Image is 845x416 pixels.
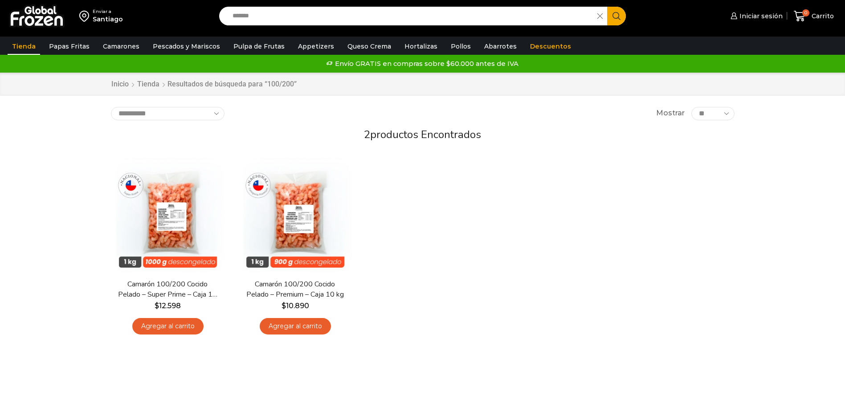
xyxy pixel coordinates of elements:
div: Enviar a [93,8,123,15]
img: address-field-icon.svg [79,8,93,24]
h1: Resultados de búsqueda para “100/200” [167,80,297,88]
a: Hortalizas [400,38,442,55]
a: Agregar al carrito: “Camarón 100/200 Cocido Pelado - Premium - Caja 10 kg” [260,318,331,334]
a: Camarón 100/200 Cocido Pelado – Premium – Caja 10 kg [244,279,346,300]
a: Inicio [111,79,129,90]
a: Agregar al carrito: “Camarón 100/200 Cocido Pelado - Super Prime - Caja 10 kg” [132,318,204,334]
bdi: 10.890 [282,302,309,310]
a: Papas Fritas [45,38,94,55]
a: Tienda [137,79,160,90]
bdi: 12.598 [155,302,181,310]
div: Santiago [93,15,123,24]
a: Appetizers [294,38,339,55]
a: Pollos [446,38,475,55]
span: $ [282,302,286,310]
span: productos encontrados [370,127,481,142]
span: Iniciar sesión [737,12,783,20]
a: Descuentos [526,38,576,55]
a: 0 Carrito [792,6,836,27]
a: Pescados y Mariscos [148,38,225,55]
a: Queso Crema [343,38,396,55]
a: Abarrotes [480,38,521,55]
a: Camarón 100/200 Cocido Pelado – Super Prime – Caja 10 kg [116,279,219,300]
nav: Breadcrumb [111,79,297,90]
span: $ [155,302,159,310]
a: Tienda [8,38,40,55]
select: Pedido de la tienda [111,107,225,120]
span: Mostrar [656,108,685,118]
span: 2 [364,127,370,142]
span: Carrito [809,12,834,20]
a: Iniciar sesión [728,7,783,25]
a: Camarones [98,38,144,55]
a: Pulpa de Frutas [229,38,289,55]
span: 0 [802,9,809,16]
button: Search button [607,7,626,25]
